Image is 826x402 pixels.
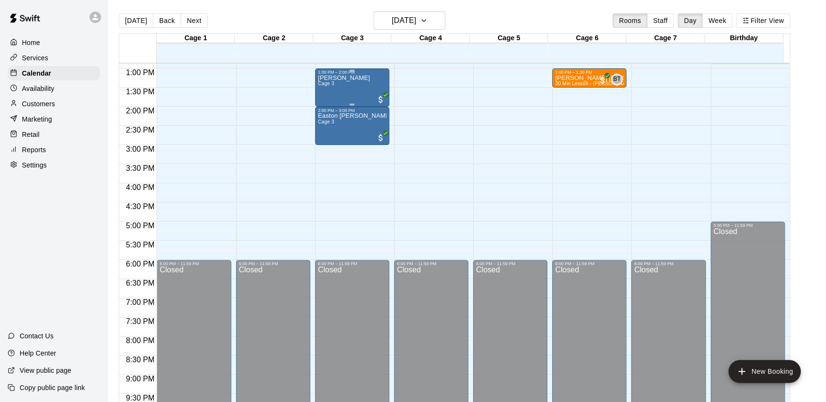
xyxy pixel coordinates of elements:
span: 3:00 PM [124,145,157,153]
a: Services [8,51,100,65]
p: Calendar [22,68,51,78]
a: Settings [8,158,100,172]
span: 4:00 PM [124,183,157,191]
div: Cage 4 [391,34,469,43]
div: Bridger Thomas [611,74,622,85]
div: 6:00 PM – 11:59 PM [239,261,307,266]
button: [DATE] [119,13,153,28]
div: 6:00 PM – 11:59 PM [476,261,544,266]
div: 6:00 PM – 11:59 PM [318,261,386,266]
span: 4:30 PM [124,202,157,211]
span: 9:00 PM [124,375,157,383]
div: 6:00 PM – 11:59 PM [397,261,465,266]
a: Home [8,35,100,50]
div: 6:00 PM – 11:59 PM [159,261,228,266]
span: 8:30 PM [124,356,157,364]
a: Customers [8,97,100,111]
span: 5:30 PM [124,241,157,249]
span: 2:30 PM [124,126,157,134]
div: Cage 1 [157,34,235,43]
p: Copy public page link [20,383,85,392]
span: 5:00 PM [124,222,157,230]
p: Help Center [20,348,56,358]
div: 1:00 PM – 2:00 PM [318,70,386,75]
span: 6:30 PM [124,279,157,287]
p: Settings [22,160,47,170]
button: add [728,360,801,383]
div: 1:00 PM – 1:30 PM [555,70,623,75]
span: 6:00 PM [124,260,157,268]
p: Contact Us [20,331,54,341]
span: 2:00 PM [124,107,157,115]
a: Reports [8,143,100,157]
div: Birthday [704,34,782,43]
a: Calendar [8,66,100,80]
button: [DATE] [373,11,445,30]
span: 7:00 PM [124,298,157,306]
span: Cage 3 [318,119,334,124]
div: 2:00 PM – 3:00 PM [318,108,386,113]
button: Week [702,13,732,28]
p: Home [22,38,40,47]
span: 8:00 PM [124,336,157,345]
span: 30 Min Lesson - [PERSON_NAME] [555,81,634,86]
div: 5:00 PM – 11:59 PM [713,223,782,228]
p: Reports [22,145,46,155]
span: 9:30 PM [124,394,157,402]
div: 2:00 PM – 3:00 PM: Easton Sorg [315,107,389,145]
span: 1:30 PM [124,88,157,96]
span: 1:00 PM [124,68,157,77]
div: 6:00 PM – 11:59 PM [555,261,623,266]
button: Back [153,13,181,28]
div: Cage 2 [235,34,313,43]
div: Cage 3 [313,34,391,43]
span: All customers have paid [376,95,385,104]
button: Next [181,13,207,28]
div: 1:00 PM – 1:30 PM: Hudson Armstrong [552,68,626,88]
div: Cage 7 [626,34,704,43]
span: 3:30 PM [124,164,157,172]
a: Marketing [8,112,100,126]
span: 7:30 PM [124,317,157,325]
button: Rooms [612,13,647,28]
a: Availability [8,81,100,96]
p: View public page [20,366,71,375]
span: All customers have paid [598,76,607,85]
h6: [DATE] [392,14,416,27]
p: Retail [22,130,40,139]
button: Day [678,13,702,28]
span: BT [613,75,621,84]
button: Filter View [736,13,790,28]
div: 1:00 PM – 2:00 PM: Josef Rosas [315,68,389,107]
a: Retail [8,127,100,142]
p: Marketing [22,114,52,124]
div: Cage 5 [470,34,548,43]
p: Availability [22,84,55,93]
span: All customers have paid [376,133,385,143]
p: Services [22,53,48,63]
button: Staff [647,13,674,28]
span: Cage 3 [318,81,334,86]
div: 6:00 PM – 11:59 PM [634,261,702,266]
p: Customers [22,99,55,109]
span: Bridger Thomas [615,74,622,85]
div: Cage 6 [548,34,626,43]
